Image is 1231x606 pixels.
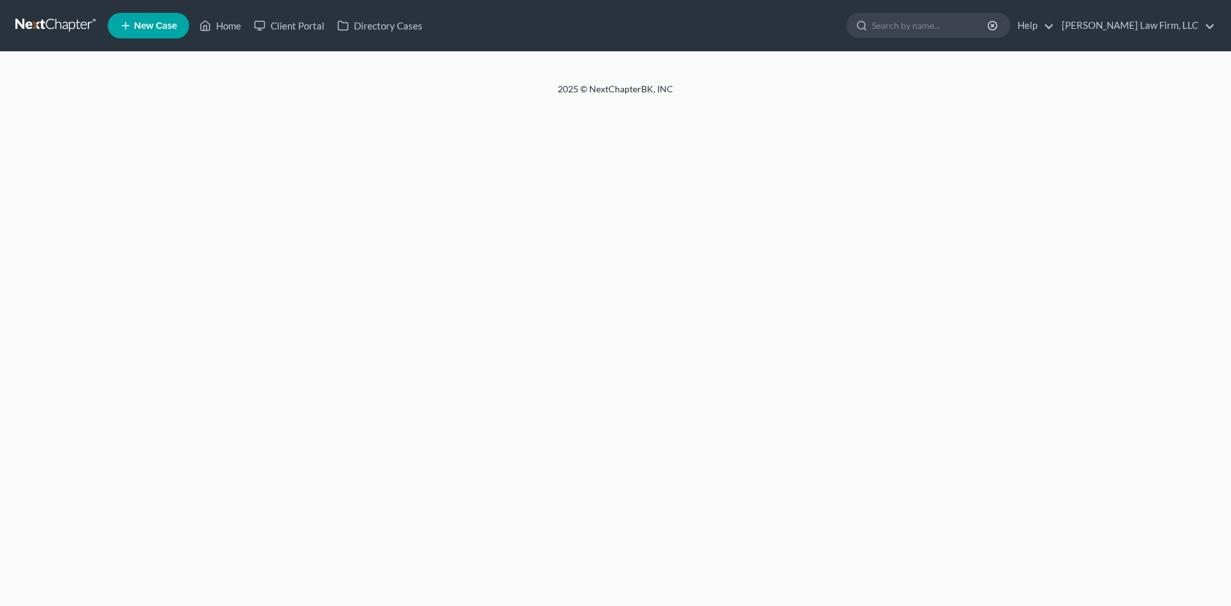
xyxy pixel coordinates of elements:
input: Search by name... [872,13,989,37]
a: Directory Cases [331,14,429,37]
a: Help [1011,14,1054,37]
span: New Case [134,21,177,31]
a: Home [193,14,247,37]
a: [PERSON_NAME] Law Firm, LLC [1055,14,1215,37]
a: Client Portal [247,14,331,37]
div: 2025 © NextChapterBK, INC [250,83,981,106]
